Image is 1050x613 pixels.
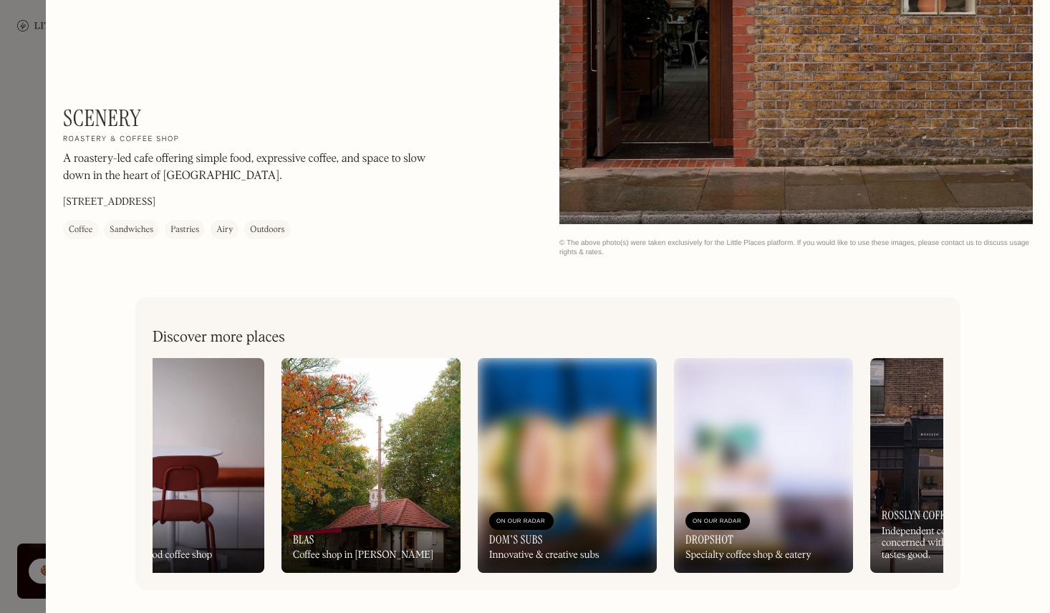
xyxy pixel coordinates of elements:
[293,533,314,546] h3: Blas
[489,533,543,546] h3: Dom's Subs
[693,514,743,528] div: On Our Radar
[882,526,1038,561] div: Independent coffee shop not concerned with trends, only what tastes good.
[216,223,233,238] div: Airy
[97,549,212,561] div: Neighbourhood coffee shop
[153,329,285,347] h2: Discover more places
[63,196,155,211] p: [STREET_ADDRESS]
[63,105,141,132] h1: Scenery
[489,549,599,561] div: Innovative & creative subs
[559,238,1033,257] div: © The above photo(s) were taken exclusively for the Little Places platform. If you would like to ...
[478,358,657,573] a: On Our RadarDom's SubsInnovative & creative subs
[69,223,92,238] div: Coffee
[293,549,433,561] div: Coffee shop in [PERSON_NAME]
[63,135,179,145] h2: Roastery & coffee shop
[250,223,284,238] div: Outdoors
[685,549,811,561] div: Specialty coffee shop & eatery
[870,358,1049,573] a: Rosslyn CoffeeIndependent coffee shop not concerned with trends, only what tastes good.
[496,514,546,528] div: On Our Radar
[281,358,461,573] a: BlasCoffee shop in [PERSON_NAME]
[63,151,450,185] p: A roastery-led cafe offering simple food, expressive coffee, and space to slow down in the heart ...
[85,358,264,573] a: Neighbourhood coffee shop
[685,533,733,546] h3: DropShot
[674,358,853,573] a: On Our RadarDropShotSpecialty coffee shop & eatery
[170,223,199,238] div: Pastries
[110,223,153,238] div: Sandwiches
[882,508,956,522] h3: Rosslyn Coffee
